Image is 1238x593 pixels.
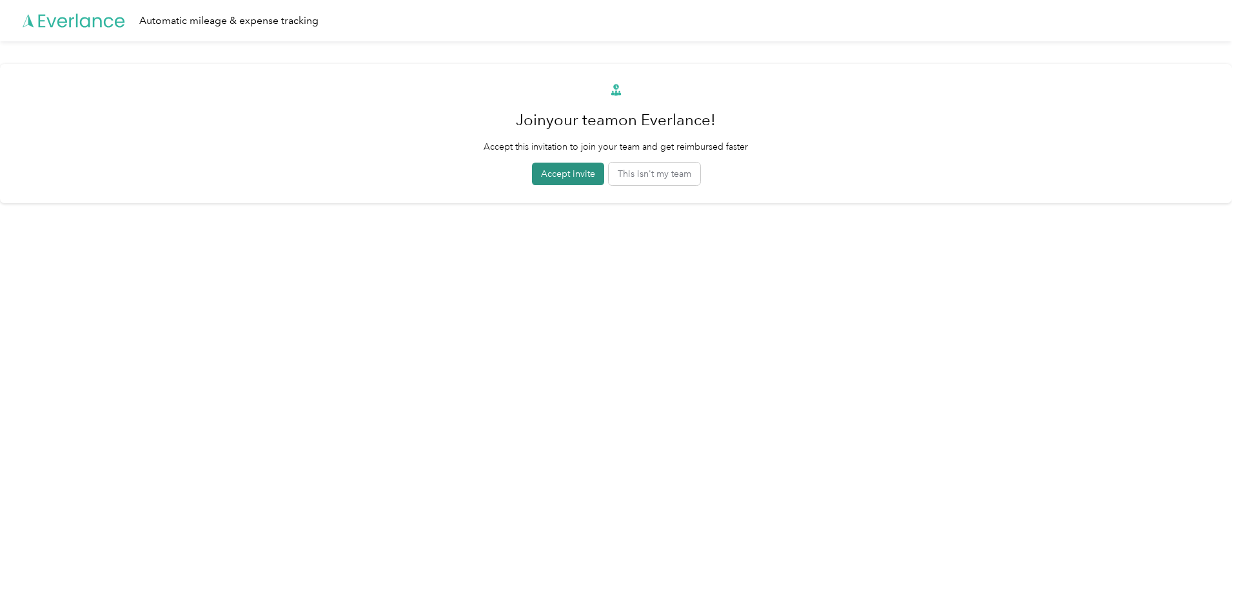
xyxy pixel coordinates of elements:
iframe: Everlance-gr Chat Button Frame [1166,521,1238,593]
button: This isn't my team [609,163,700,185]
button: Accept invite [532,163,604,185]
div: Automatic mileage & expense tracking [139,13,319,29]
h1: Join your team on Everlance! [484,105,748,136]
p: Accept this invitation to join your team and get reimbursed faster [484,140,748,154]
